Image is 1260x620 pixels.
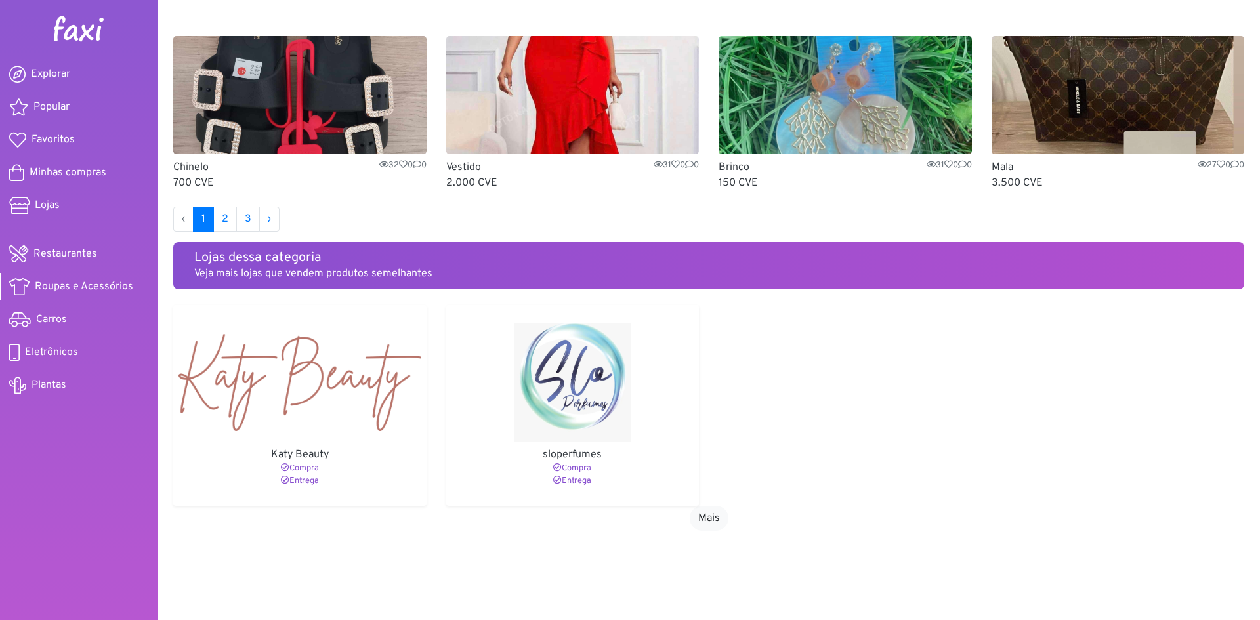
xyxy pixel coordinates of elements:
p: 700 CVE [173,175,427,191]
h5: Lojas dessa categoria [194,250,1223,266]
span: 1 [193,207,214,232]
p: Entrega [178,475,421,487]
img: Brinco [719,36,972,154]
p: Entrega [451,475,694,487]
p: Katy Beauty [178,447,421,463]
span: Carros [36,312,67,327]
p: 3.500 CVE [992,175,1245,191]
a: Brinco Brinco3100 150 CVE [719,36,972,191]
a: 2 [213,207,237,232]
p: 150 CVE [719,175,972,191]
p: Mala [992,159,1245,175]
span: Favoritos [31,132,75,148]
a: Katy Beauty Katy Beauty Compra Entrega [173,305,427,506]
span: Plantas [31,377,66,393]
a: Chinelo Chinelo3200 700 CVE [173,36,427,191]
span: 31 0 0 [654,159,699,172]
img: Katy Beauty [178,323,421,442]
a: sloperfumes sloperfumes Compra Entrega [446,305,700,506]
img: Chinelo [173,36,427,154]
img: Vestido [446,36,700,154]
p: Vestido [446,159,700,175]
a: Proximo » [259,207,280,232]
p: Compra [451,463,694,475]
span: Eletrônicos [25,344,78,360]
img: Mala [992,36,1245,154]
p: 2.000 CVE [446,175,700,191]
p: Chinelo [173,159,427,175]
img: sloperfumes [451,323,694,442]
li: « Anterior [173,207,194,232]
p: sloperfumes [451,447,694,463]
span: 32 0 0 [379,159,427,172]
span: Roupas e Acessórios [35,279,133,295]
a: 3 [236,207,260,232]
span: 27 0 0 [1198,159,1244,172]
span: Popular [33,99,70,115]
span: Explorar [31,66,70,82]
p: Veja mais lojas que vendem produtos semelhantes [194,266,1223,281]
p: Compra [178,463,421,475]
a: Mala Mala2700 3.500 CVE [992,36,1245,191]
a: Mais [690,506,728,531]
span: Minhas compras [30,165,106,180]
p: Brinco [719,159,972,175]
span: 31 0 0 [927,159,972,172]
span: Restaurantes [33,246,97,262]
a: Vestido Vestido3100 2.000 CVE [446,36,700,191]
span: Lojas [35,197,60,213]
